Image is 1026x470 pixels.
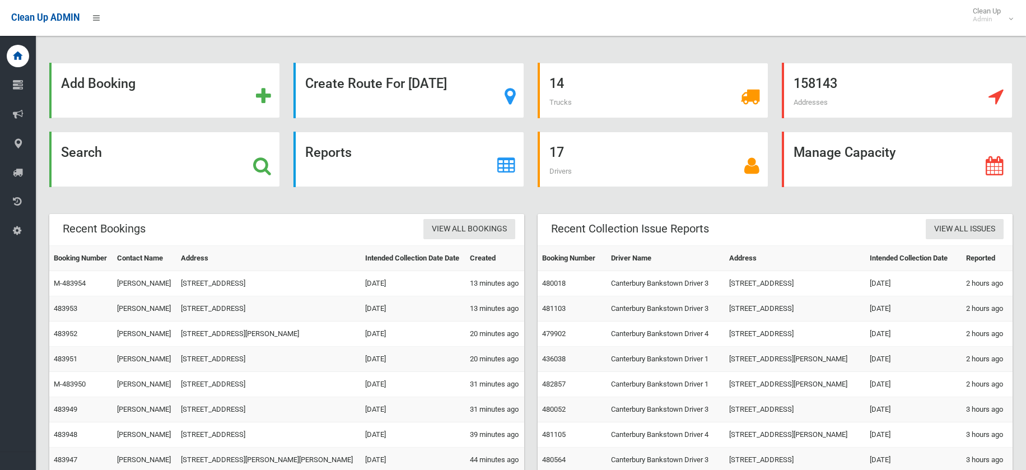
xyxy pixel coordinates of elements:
td: [PERSON_NAME] [113,347,176,372]
td: [DATE] [865,296,962,322]
td: 2 hours ago [962,347,1013,372]
a: 480052 [542,405,566,413]
a: 483952 [54,329,77,338]
td: [STREET_ADDRESS] [176,347,361,372]
a: 481103 [542,304,566,313]
a: 483951 [54,355,77,363]
span: Trucks [549,98,572,106]
td: [STREET_ADDRESS] [176,422,361,448]
td: 3 hours ago [962,397,1013,422]
td: 31 minutes ago [465,372,524,397]
td: 3 hours ago [962,422,1013,448]
strong: Manage Capacity [794,145,896,160]
td: Canterbury Bankstown Driver 4 [607,322,725,347]
td: [PERSON_NAME] [113,372,176,397]
a: 436038 [542,355,566,363]
th: Intended Collection Date Date [361,246,465,271]
span: Addresses [794,98,828,106]
a: 158143 Addresses [782,63,1013,118]
strong: Create Route For [DATE] [305,76,447,91]
a: Reports [293,132,524,187]
strong: 17 [549,145,564,160]
td: [DATE] [361,372,465,397]
a: 483953 [54,304,77,313]
td: [STREET_ADDRESS] [725,296,866,322]
a: Search [49,132,280,187]
td: [DATE] [865,397,962,422]
td: [DATE] [361,322,465,347]
td: [STREET_ADDRESS] [725,322,866,347]
td: [DATE] [361,422,465,448]
strong: Reports [305,145,352,160]
a: 17 Drivers [538,132,768,187]
a: 480018 [542,279,566,287]
a: 483948 [54,430,77,439]
td: [DATE] [865,347,962,372]
a: 482857 [542,380,566,388]
td: [DATE] [361,296,465,322]
td: [STREET_ADDRESS] [176,271,361,296]
td: [PERSON_NAME] [113,322,176,347]
td: [DATE] [361,271,465,296]
a: 479902 [542,329,566,338]
a: Create Route For [DATE] [293,63,524,118]
td: [STREET_ADDRESS][PERSON_NAME] [176,322,361,347]
td: 2 hours ago [962,296,1013,322]
a: 480564 [542,455,566,464]
td: 20 minutes ago [465,322,524,347]
td: 31 minutes ago [465,397,524,422]
th: Address [725,246,866,271]
a: 483949 [54,405,77,413]
th: Intended Collection Date [865,246,962,271]
a: M-483950 [54,380,86,388]
td: [STREET_ADDRESS] [176,397,361,422]
th: Booking Number [538,246,607,271]
td: Canterbury Bankstown Driver 1 [607,347,725,372]
td: 2 hours ago [962,372,1013,397]
td: [PERSON_NAME] [113,271,176,296]
strong: Add Booking [61,76,136,91]
td: [PERSON_NAME] [113,422,176,448]
strong: 14 [549,76,564,91]
td: [DATE] [865,422,962,448]
td: [STREET_ADDRESS][PERSON_NAME] [725,372,866,397]
td: [DATE] [865,372,962,397]
td: [PERSON_NAME] [113,296,176,322]
td: [DATE] [865,271,962,296]
td: [DATE] [865,322,962,347]
th: Booking Number [49,246,113,271]
span: Drivers [549,167,572,175]
header: Recent Collection Issue Reports [538,218,722,240]
a: View All Issues [926,219,1004,240]
td: Canterbury Bankstown Driver 4 [607,422,725,448]
td: 20 minutes ago [465,347,524,372]
td: [STREET_ADDRESS] [176,296,361,322]
strong: 158143 [794,76,837,91]
td: Canterbury Bankstown Driver 3 [607,296,725,322]
th: Driver Name [607,246,725,271]
td: [DATE] [361,397,465,422]
td: [STREET_ADDRESS] [176,372,361,397]
td: [PERSON_NAME] [113,397,176,422]
td: 2 hours ago [962,322,1013,347]
span: Clean Up ADMIN [11,12,80,23]
td: Canterbury Bankstown Driver 3 [607,397,725,422]
td: [STREET_ADDRESS] [725,397,866,422]
th: Created [465,246,524,271]
a: View All Bookings [423,219,515,240]
td: Canterbury Bankstown Driver 3 [607,271,725,296]
td: 2 hours ago [962,271,1013,296]
td: [DATE] [361,347,465,372]
a: Manage Capacity [782,132,1013,187]
a: 481105 [542,430,566,439]
td: Canterbury Bankstown Driver 1 [607,372,725,397]
th: Address [176,246,361,271]
td: [STREET_ADDRESS][PERSON_NAME] [725,347,866,372]
a: 14 Trucks [538,63,768,118]
td: 13 minutes ago [465,271,524,296]
td: [STREET_ADDRESS][PERSON_NAME] [725,422,866,448]
a: 483947 [54,455,77,464]
th: Contact Name [113,246,176,271]
td: 13 minutes ago [465,296,524,322]
a: Add Booking [49,63,280,118]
